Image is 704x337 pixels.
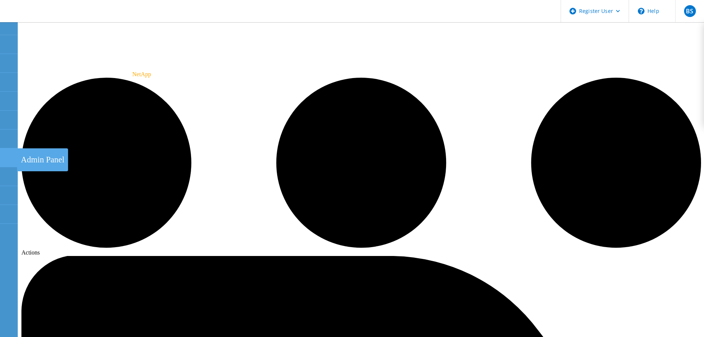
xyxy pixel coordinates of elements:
div: Admin Panel [21,155,65,165]
svg: \n [638,8,645,14]
span: NetApp [132,71,151,77]
span: BS [686,8,693,14]
div: Actions [21,78,701,256]
a: Live Optics Dashboard [7,14,87,21]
